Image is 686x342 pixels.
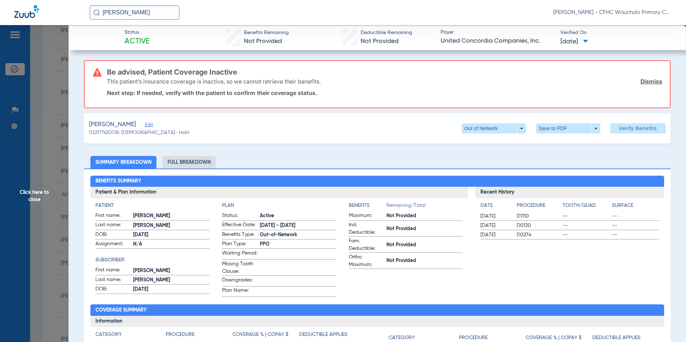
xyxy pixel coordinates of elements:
a: Dismiss [640,78,662,85]
h4: Coverage % | Copay $ [526,334,582,342]
app-breakdown-title: Plan [222,202,336,209]
span: Out-of-Network [260,231,336,239]
h4: Procedure [166,331,194,338]
span: Not Provided [244,38,282,44]
span: Last name: [95,221,131,230]
span: [DATE] [133,231,210,239]
span: Downgrades: [222,276,257,286]
span: Plan Type: [222,240,257,249]
h4: Benefits [349,202,386,209]
h3: Patient & Plan Information [90,187,468,198]
app-breakdown-title: Date [480,202,511,212]
app-breakdown-title: Subscriber [95,256,210,264]
span: DOB: [95,231,131,239]
app-breakdown-title: Surface [612,202,659,212]
h3: Information [90,316,664,327]
h4: Coverage % | Copay $ [232,331,288,338]
span: (1221776) DOB: [DEMOGRAPHIC_DATA] - HoH [89,129,189,137]
h3: Be advised, Patient Coverage Inactive [107,68,662,76]
app-breakdown-title: Procedure [166,331,232,341]
span: United Concordia Companies, Inc. [441,37,554,46]
span: [DATE] - [DATE] [260,222,336,229]
span: Deductible Remaining [361,29,412,37]
span: Not Provided [386,212,463,220]
span: DOB: [95,285,131,294]
span: Status [124,29,150,36]
h4: Category [95,331,122,338]
app-breakdown-title: Tooth/Quad [563,202,610,212]
span: Ortho Maximum: [349,253,384,269]
span: D0120 [517,222,560,229]
span: First name: [95,212,131,220]
span: Edit [145,122,151,129]
h4: Patient [95,202,210,209]
h2: Benefits Summary [90,176,664,187]
img: error-icon [93,68,102,77]
app-breakdown-title: Category [95,331,166,341]
span: Benefits Type: [222,231,257,239]
h4: Date [480,202,511,209]
h4: Procedure [517,202,560,209]
span: Not Provided [361,38,399,44]
span: [PERSON_NAME] [133,222,210,229]
h4: Tooth/Quad [563,202,610,209]
span: Remaining/Total [386,202,463,212]
h3: Recent History [475,187,664,198]
h4: Surface [612,202,659,209]
span: Maximum: [349,212,384,220]
span: Assignment: [95,240,131,249]
app-breakdown-title: Benefits [349,202,386,212]
span: Plan Name: [222,287,257,296]
span: Ind. Deductible: [349,221,384,236]
h2: Coverage Summary [90,304,664,316]
h4: Deductible Applies [592,334,640,342]
span: Not Provided [386,225,463,233]
p: Next step: If needed, verify with the patient to confirm their coverage status. [107,89,662,96]
button: Save to PDF [536,123,600,133]
span: Status: [222,212,257,220]
span: Verify Benefits [619,125,657,131]
app-breakdown-title: Coverage % | Copay $ [232,331,299,341]
span: [DATE] [480,231,511,238]
span: [PERSON_NAME] [133,212,210,220]
span: First name: [95,266,131,275]
span: -- [612,213,659,220]
app-breakdown-title: Deductible Applies [299,331,366,341]
span: Active [260,212,336,220]
li: Summary Breakdown [90,156,156,168]
button: Verify Benefits [610,123,666,133]
span: Waiting Period: [222,250,257,259]
span: [PERSON_NAME] [133,276,210,284]
img: Zuub Logo [14,5,39,18]
input: Search for patients [90,5,179,20]
h4: Deductible Applies [299,331,347,338]
span: [DATE] [480,222,511,229]
span: Effective Date: [222,221,257,230]
span: PPO [260,241,336,248]
span: Missing Tooth Clause: [222,260,257,275]
p: This patient’s insurance coverage is inactive, so we cannot retrieve their benefits. [107,78,321,85]
span: -- [563,231,610,238]
iframe: Chat Widget [650,308,686,342]
span: Benefits Remaining [244,29,289,37]
span: -- [563,213,610,220]
span: Fam. Deductible: [349,237,384,252]
span: Not Provided [386,241,463,249]
span: D0274 [517,231,560,238]
span: N/A [133,241,210,248]
h4: Category [389,334,415,342]
span: [PERSON_NAME] - CFHC Wauchula Primary Care Dental [553,9,672,16]
span: [DATE] [133,286,210,293]
h4: Procedure [459,334,488,342]
li: Full Breakdown [163,156,216,168]
span: Active [124,37,150,47]
button: Out of Network [462,123,526,133]
span: [DATE] [560,37,588,46]
span: -- [612,222,659,229]
span: Verified On [560,29,674,37]
img: Search Icon [93,9,100,16]
span: [DATE] [480,213,511,220]
span: D1110 [517,213,560,220]
span: Last name: [95,276,131,285]
span: [PERSON_NAME] [133,267,210,275]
